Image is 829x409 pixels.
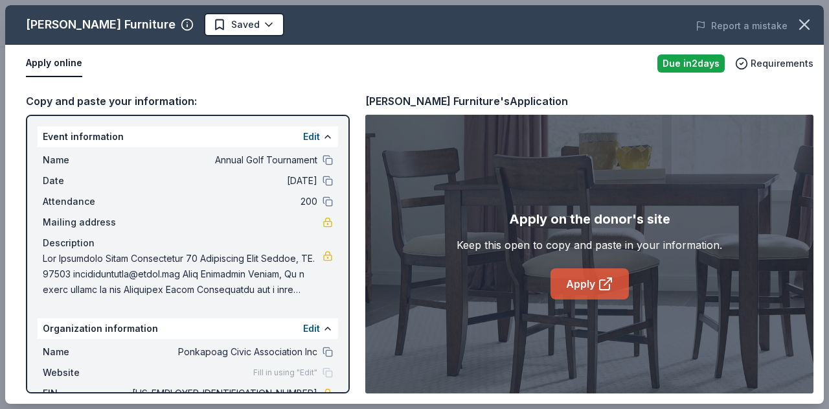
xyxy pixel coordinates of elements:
a: Apply [551,268,629,299]
button: Edit [303,321,320,336]
span: Requirements [751,56,813,71]
span: Annual Golf Tournament [130,152,317,168]
span: [US_EMPLOYER_IDENTIFICATION_NUMBER] [130,386,317,401]
div: [PERSON_NAME] Furniture's Application [365,93,568,110]
div: Keep this open to copy and paste in your information. [457,237,722,253]
span: EIN [43,386,130,401]
span: Mailing address [43,215,130,230]
div: [PERSON_NAME] Furniture [26,14,176,35]
div: Organization information [38,318,338,339]
button: Requirements [735,56,813,71]
span: Name [43,344,130,360]
span: 200 [130,194,317,209]
button: Apply online [26,50,82,77]
div: Event information [38,126,338,147]
div: Description [43,235,333,251]
button: Saved [204,13,284,36]
button: Edit [303,129,320,145]
span: Fill in using "Edit" [253,368,317,378]
span: Date [43,173,130,189]
span: [DATE] [130,173,317,189]
div: Copy and paste your information: [26,93,350,110]
span: Saved [231,17,260,32]
button: Report a mistake [696,18,788,34]
span: Attendance [43,194,130,209]
span: Website [43,365,130,380]
div: Apply on the donor's site [509,209,670,229]
span: Lor Ipsumdolo Sitam Consectetur 70 Adipiscing Elit Seddoe, TE. 97503 incididuntutla@etdol.mag Ali... [43,251,323,298]
div: Due in 2 days [657,54,725,73]
span: Name [43,152,130,168]
span: Ponkapoag Civic Association Inc [130,344,317,360]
